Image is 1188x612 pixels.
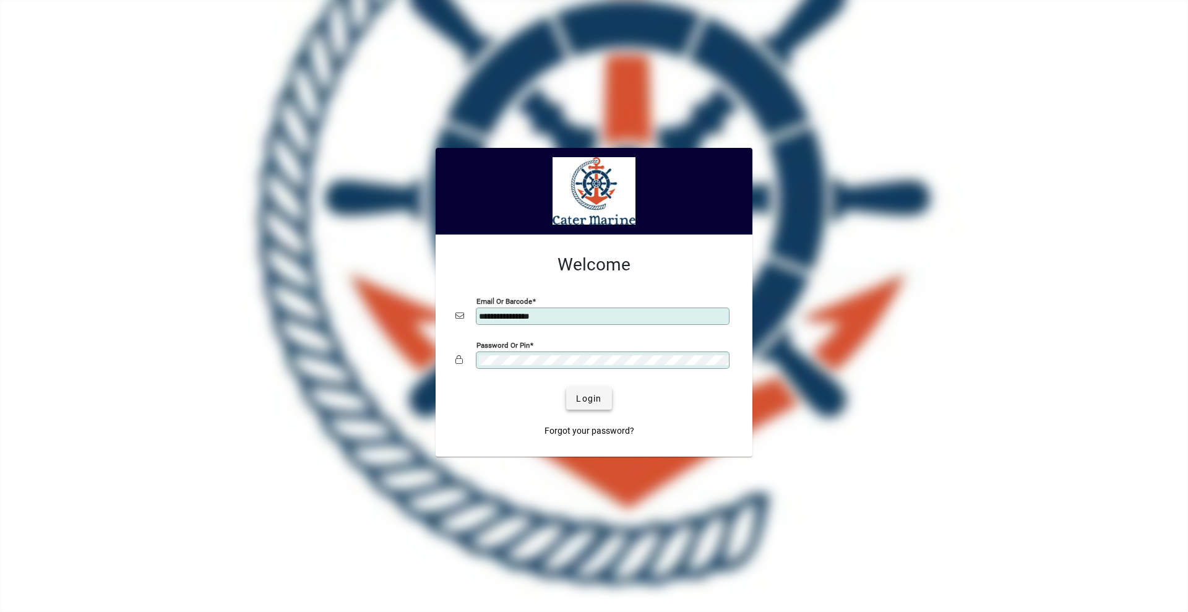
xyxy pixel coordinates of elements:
span: Login [576,392,601,405]
button: Login [566,387,611,410]
mat-label: Password or Pin [476,341,530,350]
span: Forgot your password? [544,425,634,437]
mat-label: Email or Barcode [476,297,532,306]
a: Forgot your password? [540,420,639,442]
h2: Welcome [455,254,733,275]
